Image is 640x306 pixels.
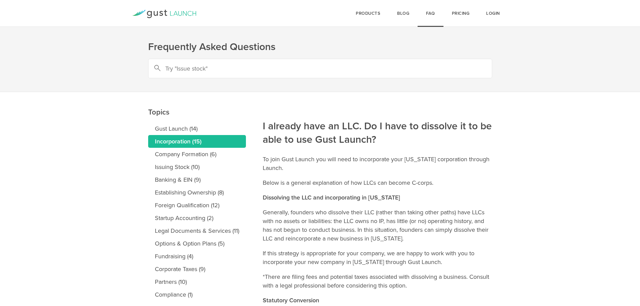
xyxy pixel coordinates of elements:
a: Corporate Taxes (9) [148,263,246,275]
p: Below is a general explanation of how LLCs can become C-corps. [263,178,492,187]
a: Fundraising (4) [148,250,246,263]
p: If this strategy is appropriate for your company, we are happy to work with you to incorporate yo... [263,249,492,266]
a: Issuing Stock (10) [148,161,246,173]
strong: Dissolving the LLC and incorporating in [US_STATE] [263,194,400,201]
p: To join Gust Launch you will need to incorporate your [US_STATE] corporation through Launch. [263,155,492,172]
a: Partners (10) [148,275,246,288]
a: Legal Documents & Services (11) [148,224,246,237]
p: Generally, founders who dissolve their LLC (rather than taking other paths) have LLCs with no ass... [263,208,492,243]
a: Compliance (1) [148,288,246,301]
p: *There are filing fees and potential taxes associated with dissolving a business. Consult with a ... [263,272,492,290]
a: Incorporation (15) [148,135,246,148]
h1: Frequently Asked Questions [148,40,492,54]
a: Foreign Qualification (12) [148,199,246,212]
input: Try "Issue stock" [148,59,492,78]
h2: Topics [148,60,246,119]
a: Options & Option Plans (5) [148,237,246,250]
a: Banking & EIN (9) [148,173,246,186]
strong: Statutory Conversion [263,297,319,304]
a: Establishing Ownership (8) [148,186,246,199]
h2: I already have an LLC. Do I have to dissolve it to be able to use Gust Launch? [263,74,492,146]
a: Gust Launch (14) [148,122,246,135]
a: Company Formation (6) [148,148,246,161]
a: Startup Accounting (2) [148,212,246,224]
